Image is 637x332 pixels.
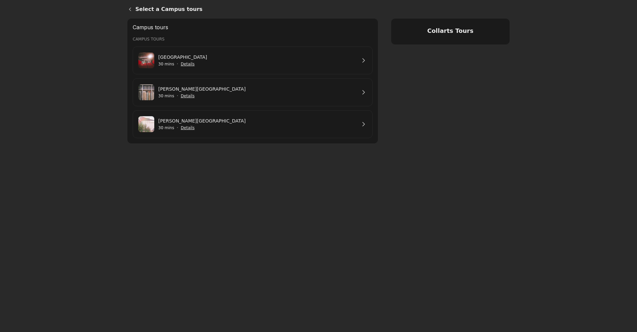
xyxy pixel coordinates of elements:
a: [GEOGRAPHIC_DATA] [158,53,356,61]
button: Show details for George St Campus [181,124,195,131]
button: Show details for Cromwell St Campus [181,93,195,99]
a: Back [122,1,135,17]
h3: Campus Tours [133,36,373,42]
a: [PERSON_NAME][GEOGRAPHIC_DATA] [158,117,356,124]
h1: Select a Campus tours [135,5,510,13]
button: Show details for Wellington St Campus [181,61,195,67]
a: [PERSON_NAME][GEOGRAPHIC_DATA] [158,85,356,93]
h2: Campus tours [133,24,373,31]
h4: Collarts Tours [399,27,502,35]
